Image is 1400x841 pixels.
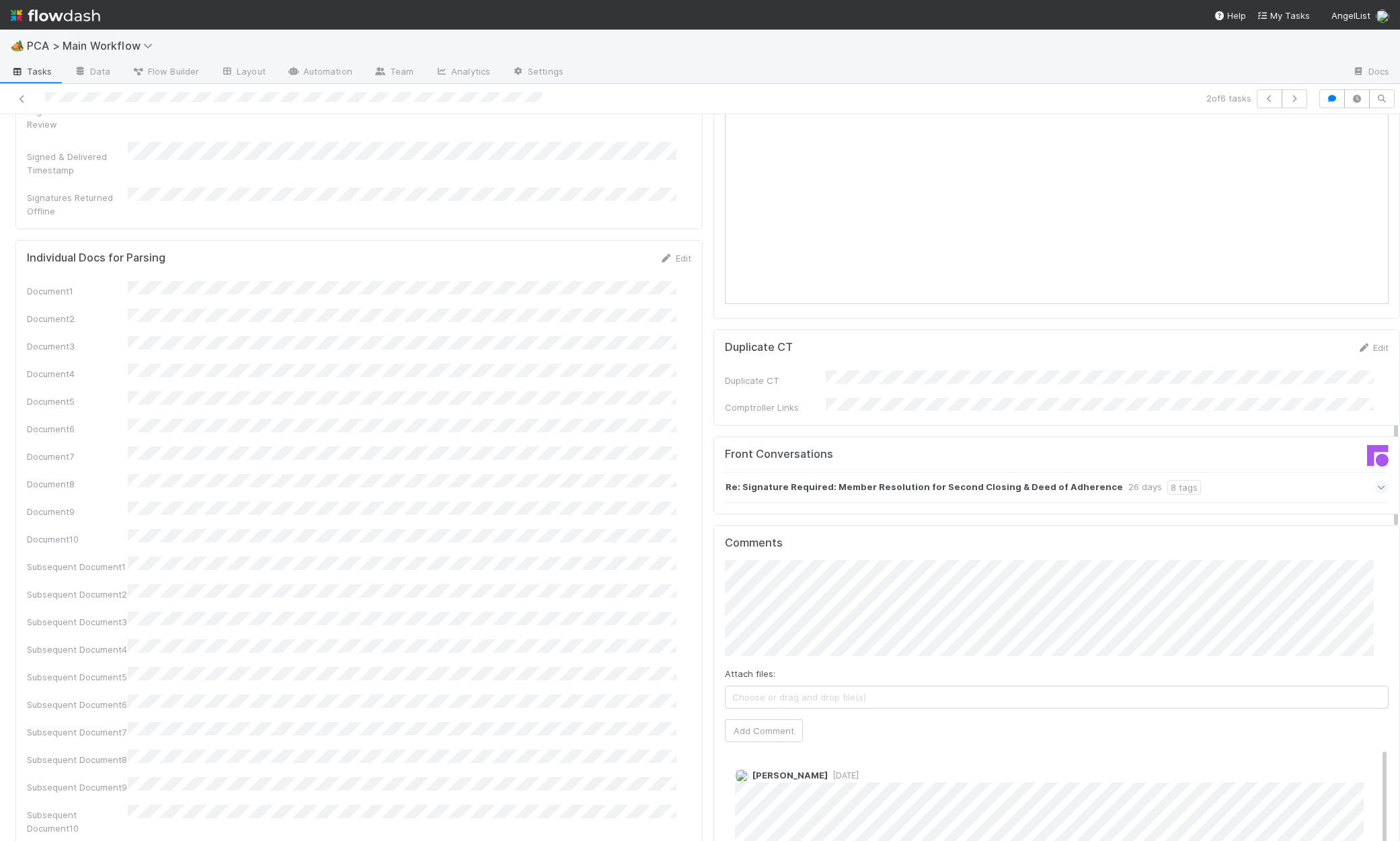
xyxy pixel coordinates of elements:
button: Add Comment [725,719,803,742]
img: front-logo-b4b721b83371efbadf0a.svg [1367,445,1389,467]
a: My Tasks [1257,9,1310,22]
h5: Front Conversations [725,448,1047,461]
div: Document9 [27,505,128,518]
div: Subsequent Document1 [27,560,128,573]
div: Subsequent Document2 [27,588,128,601]
div: Document2 [27,312,128,325]
h5: Individual Docs for Parsing [27,251,165,265]
a: Data [63,62,121,83]
div: Document5 [27,395,128,408]
div: Document4 [27,367,128,381]
div: Subsequent Document10 [27,808,128,835]
strong: Re: Signature Required: Member Resolution for Second Closing & Deed of Adherence [726,480,1123,495]
div: Subsequent Document9 [27,780,128,794]
div: Signed & Delivered Timestamp [27,150,128,177]
span: 🏕️ [11,40,24,51]
div: Urgent Transaction Review [27,104,128,131]
img: logo-inverted-e16ddd16eac7371096b0.svg [11,4,100,27]
a: Flow Builder [121,62,210,83]
a: Automation [276,62,363,83]
div: Document6 [27,422,128,436]
a: Team [363,62,424,83]
div: Duplicate CT [725,374,826,387]
div: Signatures Returned Offline [27,191,128,218]
span: 2 of 6 tasks [1206,91,1251,105]
span: My Tasks [1257,10,1310,21]
div: Subsequent Document5 [27,670,128,684]
div: Help [1214,9,1246,22]
div: Document10 [27,532,128,546]
span: Choose or drag and drop file(s) [726,686,1389,708]
div: Subsequent Document4 [27,643,128,656]
span: PCA > Main Workflow [27,39,159,52]
a: Analytics [424,62,501,83]
span: AngelList [1331,10,1370,21]
span: Tasks [11,65,52,78]
div: 26 days [1128,480,1162,495]
span: [PERSON_NAME] [752,770,828,780]
div: Document3 [27,339,128,353]
a: Docs [1341,62,1400,83]
div: Document8 [27,477,128,491]
div: Subsequent Document8 [27,753,128,766]
span: [DATE] [828,770,859,780]
a: Edit [660,253,691,264]
a: Settings [501,62,574,83]
label: Attach files: [725,667,775,680]
div: Subsequent Document6 [27,698,128,711]
h5: Comments [725,536,1389,550]
a: Edit [1357,342,1389,353]
div: 8 tags [1167,480,1201,495]
img: avatar_1c530150-f9f0-4fb8-9f5d-006d570d4582.png [1376,9,1389,23]
span: Flow Builder [132,65,199,78]
h5: Duplicate CT [725,341,793,354]
div: Subsequent Document7 [27,725,128,739]
a: Layout [210,62,276,83]
div: Comptroller Links [725,401,826,414]
img: avatar_d7f67417-030a-43ce-a3ce-a315a3ccfd08.png [735,769,748,783]
div: Subsequent Document3 [27,615,128,629]
div: Document7 [27,450,128,463]
div: Document1 [27,284,128,298]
